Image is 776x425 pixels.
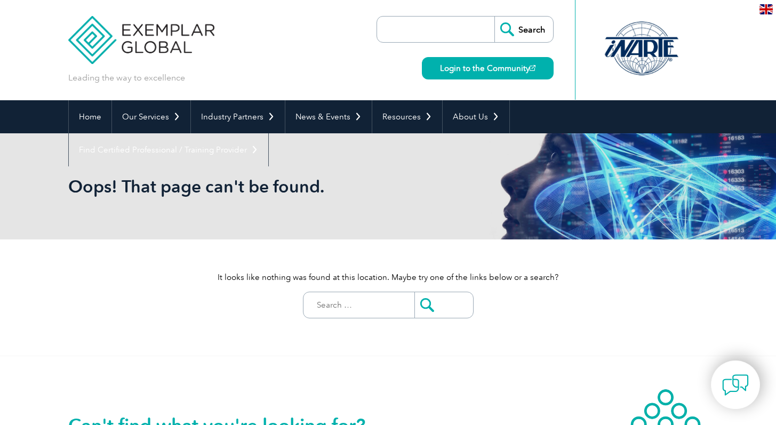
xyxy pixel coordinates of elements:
img: contact-chat.png [722,372,749,398]
p: Leading the way to excellence [68,72,185,84]
a: News & Events [285,100,372,133]
a: Home [69,100,111,133]
a: Find Certified Professional / Training Provider [69,133,268,166]
input: Search [494,17,553,42]
a: Our Services [112,100,190,133]
h1: Oops! That page can't be found. [68,176,478,197]
a: Industry Partners [191,100,285,133]
a: About Us [443,100,509,133]
input: Submit [414,292,473,318]
img: open_square.png [530,65,535,71]
p: It looks like nothing was found at this location. Maybe try one of the links below or a search? [68,271,708,283]
a: Resources [372,100,442,133]
img: en [759,4,773,14]
a: Login to the Community [422,57,554,79]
